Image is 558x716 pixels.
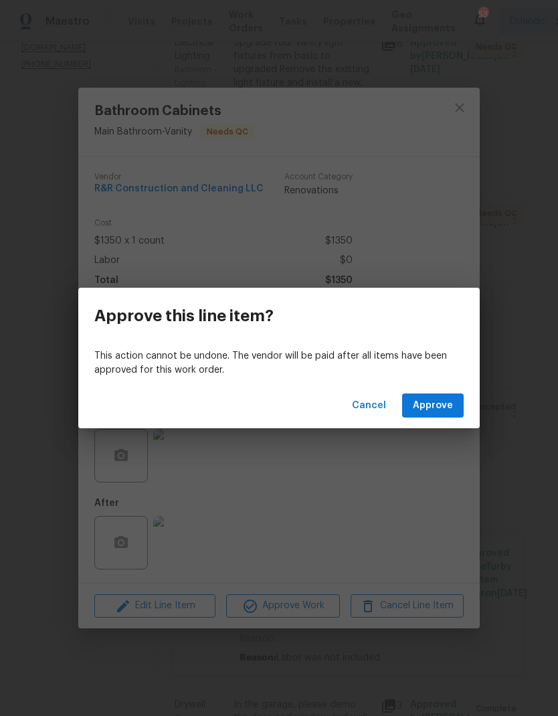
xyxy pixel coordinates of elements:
[347,393,391,418] button: Cancel
[413,397,453,414] span: Approve
[94,306,274,325] h3: Approve this line item?
[402,393,464,418] button: Approve
[352,397,386,414] span: Cancel
[94,349,464,377] p: This action cannot be undone. The vendor will be paid after all items have been approved for this...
